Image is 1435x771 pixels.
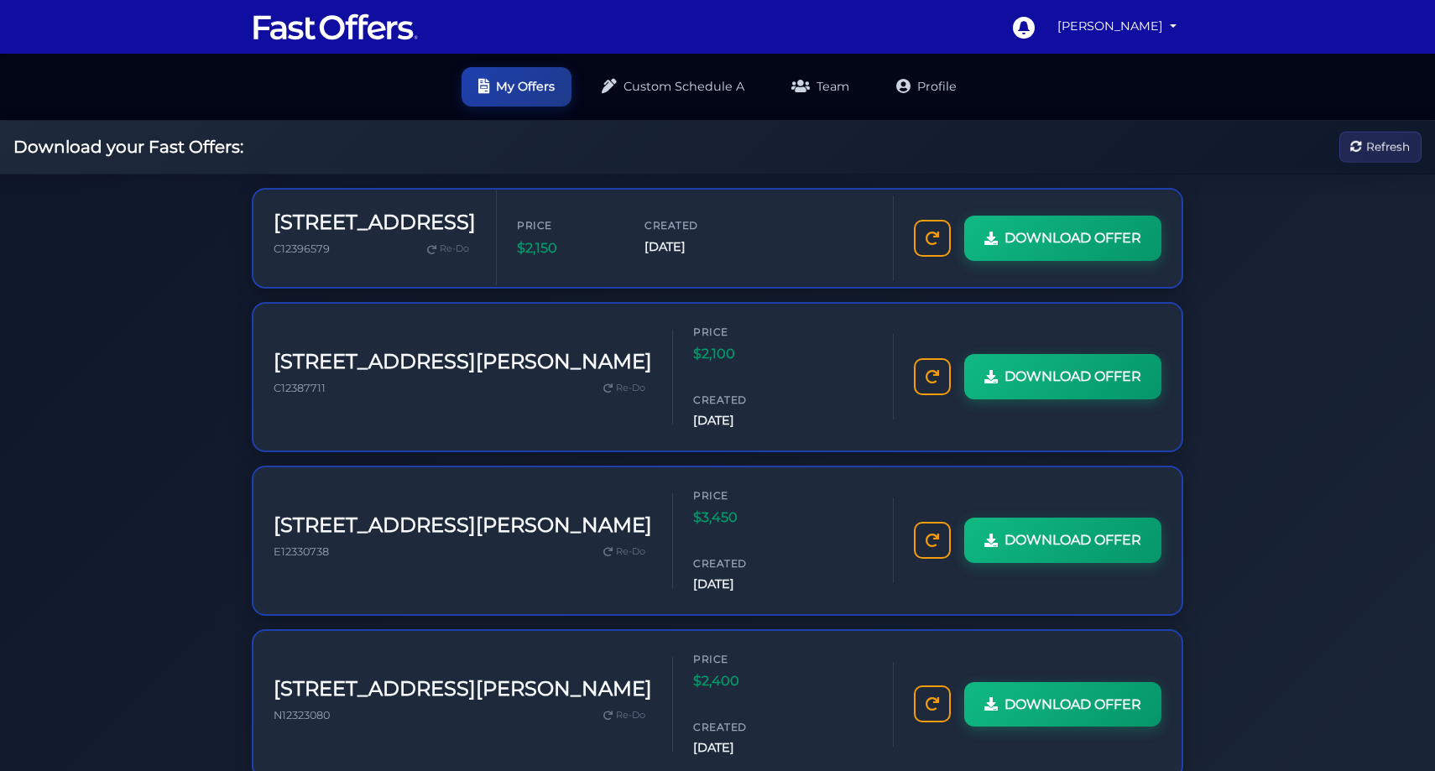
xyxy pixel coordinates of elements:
span: DOWNLOAD OFFER [1004,366,1141,388]
a: Custom Schedule A [585,67,761,107]
span: C12396579 [274,242,330,255]
h3: [STREET_ADDRESS][PERSON_NAME] [274,350,652,374]
span: DOWNLOAD OFFER [1004,529,1141,551]
span: $3,450 [693,507,794,529]
a: Team [775,67,866,107]
span: E12330738 [274,545,329,558]
a: My Offers [462,67,571,107]
a: DOWNLOAD OFFER [964,682,1161,727]
h3: [STREET_ADDRESS][PERSON_NAME] [274,677,652,701]
span: $2,100 [693,343,794,365]
h3: [STREET_ADDRESS][PERSON_NAME] [274,513,652,538]
span: DOWNLOAD OFFER [1004,694,1141,716]
span: Re-Do [440,242,469,257]
span: $2,150 [517,237,618,259]
a: [PERSON_NAME] [1051,10,1183,43]
span: N12323080 [274,709,330,722]
span: C12387711 [274,382,326,394]
span: $2,400 [693,670,794,692]
span: [DATE] [693,411,794,430]
span: Price [517,217,618,233]
span: Re-Do [616,381,645,396]
a: Re-Do [597,378,652,399]
a: DOWNLOAD OFFER [964,216,1161,261]
span: Re-Do [616,544,645,560]
a: DOWNLOAD OFFER [964,354,1161,399]
span: Created [644,217,745,233]
span: Created [693,555,794,571]
a: DOWNLOAD OFFER [964,518,1161,563]
span: Re-Do [616,708,645,723]
span: Refresh [1366,138,1410,156]
h3: [STREET_ADDRESS] [274,211,476,235]
a: Re-Do [597,541,652,563]
span: Price [693,487,794,503]
h2: Download your Fast Offers: [13,137,243,157]
button: Refresh [1339,132,1422,163]
a: Profile [879,67,973,107]
a: Re-Do [420,238,476,260]
span: DOWNLOAD OFFER [1004,227,1141,249]
span: [DATE] [693,738,794,758]
span: [DATE] [693,575,794,594]
a: Re-Do [597,705,652,727]
span: [DATE] [644,237,745,257]
span: Price [693,651,794,667]
span: Created [693,392,794,408]
span: Created [693,719,794,735]
span: Price [693,324,794,340]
